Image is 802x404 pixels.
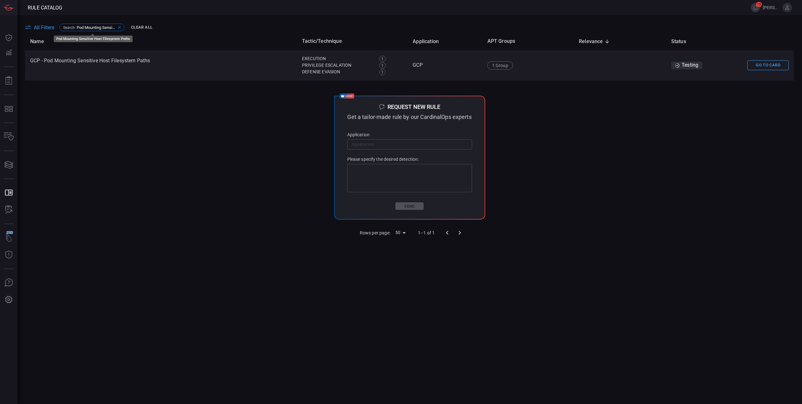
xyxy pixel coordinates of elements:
[56,37,130,41] div: Pod Mounting Sensitive Host Filesystem Paths
[63,25,76,30] span: Search :
[59,24,124,31] div: Search:Pod Mounting Sensitive Host Filesystem Paths
[418,230,435,236] p: 1–1 of 1
[393,228,408,237] div: 50
[302,62,372,69] div: Privilege Escalation
[345,93,353,99] span: expert
[347,138,472,150] input: Application
[347,157,472,161] p: Please specify the desired detection:
[379,62,386,69] div: 1
[671,62,702,69] div: Testing
[1,292,16,307] button: Preferences
[1,275,16,290] button: Ask Us A Question
[747,60,789,70] button: Go To Card
[1,185,16,200] button: Rule Catalog
[28,5,62,11] span: Rule Catalog
[30,38,52,45] span: Name
[756,2,762,7] span: 15
[751,3,760,12] button: 15
[1,45,16,60] button: Detections
[408,50,482,81] td: GCP
[671,38,694,45] span: Status
[77,25,116,30] span: Pod Mounting Sensitive Host Filesystem Paths
[379,69,386,75] div: 1
[1,129,16,144] button: Inventory
[34,25,54,31] span: All Filters
[387,104,441,110] div: Request new rule
[482,32,574,50] th: APT Groups
[25,50,297,81] td: GCP - Pod Mounting Sensitive Host Filesystem Paths
[347,114,472,120] div: Get a tailor-made rule by our CardinalOps experts
[763,5,780,10] span: [PERSON_NAME].nsonga
[1,30,16,45] button: Dashboard
[579,38,611,45] span: Relevance
[1,202,16,217] button: ALERT ANALYSIS
[1,247,16,262] button: Threat Intelligence
[360,230,390,236] p: Rows per page:
[1,157,16,172] button: Cards
[413,38,447,45] span: Application
[302,69,372,75] div: Defense Evasion
[347,132,472,137] p: Application
[1,101,16,116] button: MITRE - Detection Posture
[1,230,16,245] button: Wingman
[129,23,154,32] button: Clear All
[487,61,513,70] div: 1 Group
[25,25,54,31] button: All Filters
[1,73,16,88] button: Reports
[297,32,408,50] th: Tactic/Technique
[302,55,372,62] div: Execution
[379,56,386,62] div: 1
